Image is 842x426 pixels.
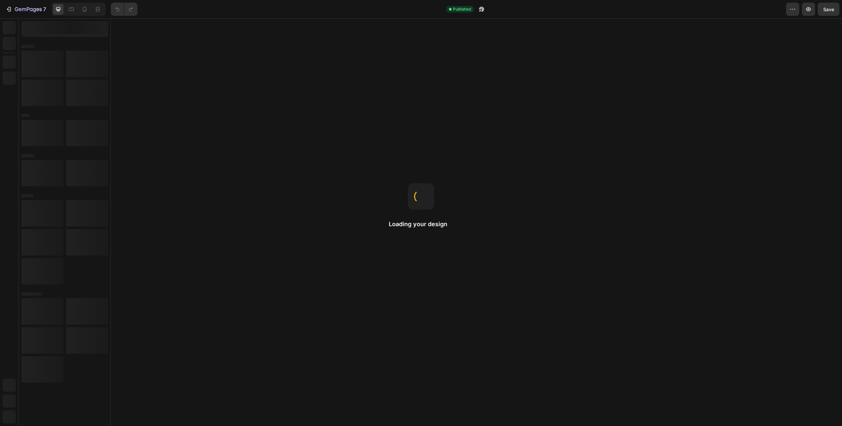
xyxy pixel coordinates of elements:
button: Save [818,3,839,16]
button: 7 [3,3,49,16]
div: Undo/Redo [111,3,137,16]
span: Published [453,6,471,12]
span: Save [823,7,834,12]
p: 7 [43,5,46,13]
h2: Loading your design [389,220,453,228]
